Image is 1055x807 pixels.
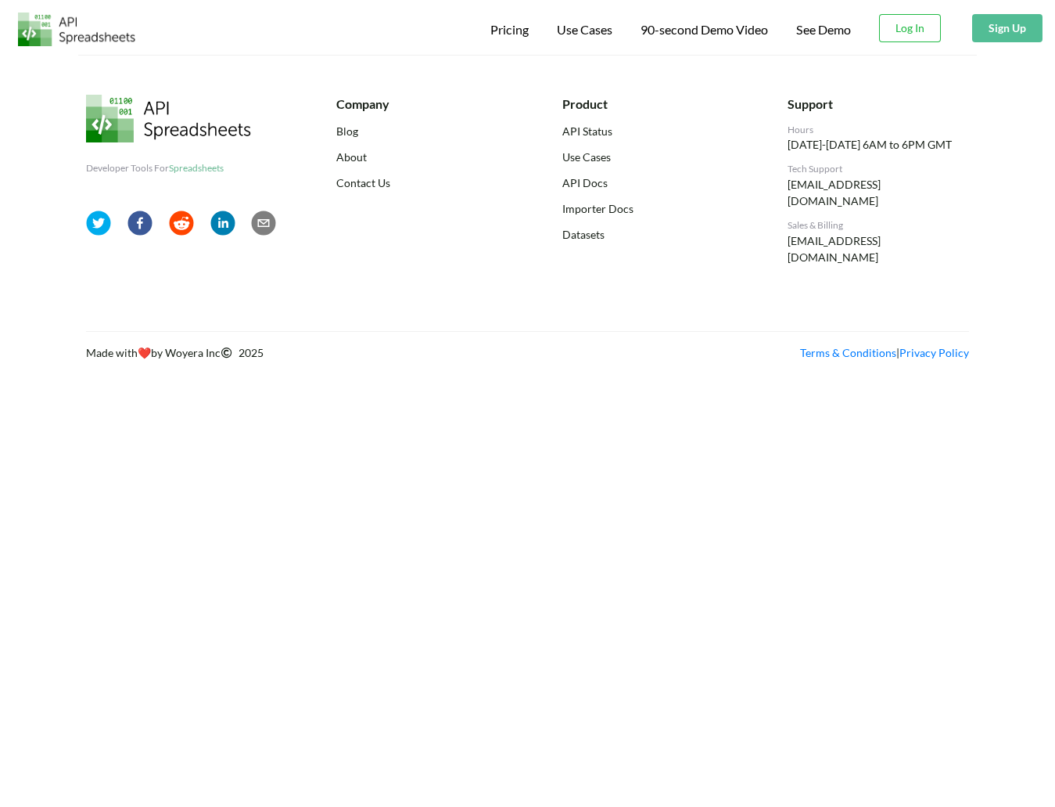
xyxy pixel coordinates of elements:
a: Privacy Policy [899,346,969,359]
button: Sign Up [972,14,1042,42]
span: Pricing [490,22,529,37]
a: [EMAIL_ADDRESS][DOMAIN_NAME] [788,234,881,264]
button: facebook [127,211,153,240]
div: Hours [788,123,969,137]
a: Terms & Conditions [800,346,896,359]
a: API Status [562,123,744,139]
a: Importer Docs [562,200,744,217]
a: Contact Us [336,175,518,191]
a: Datasets [562,226,744,243]
span: Developer Tools For [86,162,224,174]
a: API Docs [562,175,744,191]
span: Spreadsheets [169,162,224,174]
img: Logo.png [18,13,135,46]
button: reddit [169,211,194,240]
div: Company [336,95,518,113]
div: Product [562,95,744,113]
span: heart emoji [138,346,151,359]
img: API Spreadsheets Logo [86,95,251,142]
a: About [336,149,518,165]
p: [DATE]-[DATE] 6AM to 6PM GMT [788,137,969,153]
div: Made with by Woyera Inc [86,344,528,361]
div: Support [788,95,969,113]
a: [EMAIL_ADDRESS][DOMAIN_NAME] [788,178,881,207]
div: Tech Support [788,162,969,176]
span: | [800,346,969,359]
a: Use Cases [562,149,744,165]
a: See Demo [796,22,851,38]
button: Log In [879,14,941,42]
a: Blog [336,123,518,139]
button: linkedin [210,211,235,240]
div: Sales & Billing [788,218,969,232]
span: 2025 [221,346,264,359]
span: 90-second Demo Video [641,23,768,36]
button: twitter [86,211,111,240]
span: Use Cases [557,22,612,37]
